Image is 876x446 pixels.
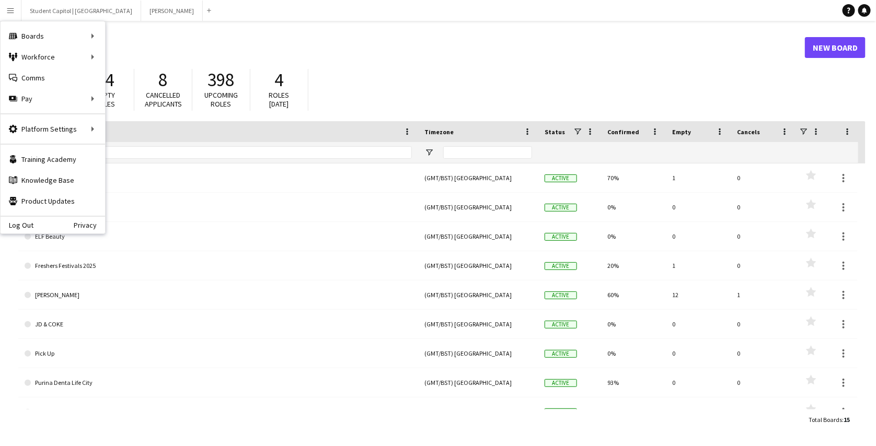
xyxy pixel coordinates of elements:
[25,193,412,222] a: [PERSON_NAME]
[601,251,666,280] div: 20%
[25,163,412,193] a: Art Fund
[1,170,105,191] a: Knowledge Base
[424,148,434,157] button: Open Filter Menu
[666,251,731,280] div: 1
[545,204,577,212] span: Active
[731,310,796,338] div: 0
[418,222,538,251] div: (GMT/BST) [GEOGRAPHIC_DATA]
[809,416,842,424] span: Total Boards
[1,26,105,46] div: Boards
[275,68,284,91] span: 4
[844,416,850,424] span: 15
[1,67,105,88] a: Comms
[208,68,235,91] span: 398
[666,310,731,338] div: 0
[159,68,168,91] span: 8
[601,339,666,368] div: 0%
[545,174,577,182] span: Active
[25,368,412,397] a: Purina Denta Life City
[418,193,538,221] div: (GMT/BST) [GEOGRAPHIC_DATA]
[731,339,796,368] div: 0
[1,149,105,170] a: Training Academy
[666,193,731,221] div: 0
[601,222,666,251] div: 0%
[545,350,577,358] span: Active
[418,397,538,426] div: (GMT/BST) [GEOGRAPHIC_DATA]
[204,90,238,109] span: Upcoming roles
[601,397,666,426] div: 0%
[269,90,290,109] span: Roles [DATE]
[737,128,760,136] span: Cancels
[1,119,105,139] div: Platform Settings
[74,221,105,229] a: Privacy
[731,222,796,251] div: 0
[545,379,577,387] span: Active
[805,37,866,58] a: New Board
[418,368,538,397] div: (GMT/BST) [GEOGRAPHIC_DATA]
[731,280,796,309] div: 1
[601,163,666,192] div: 70%
[43,146,412,159] input: Board name Filter Input
[1,88,105,109] div: Pay
[25,397,412,427] a: Purina Denta Life Rural
[418,163,538,192] div: (GMT/BST) [GEOGRAPHIC_DATA]
[666,397,731,426] div: 0
[25,339,412,368] a: Pick Up
[418,310,538,338] div: (GMT/BST) [GEOGRAPHIC_DATA]
[1,191,105,212] a: Product Updates
[25,280,412,310] a: [PERSON_NAME]
[1,46,105,67] div: Workforce
[545,233,577,241] span: Active
[25,251,412,280] a: Freshers Festivals 2025
[545,262,577,270] span: Active
[545,321,577,328] span: Active
[666,368,731,397] div: 0
[666,163,731,192] div: 1
[731,368,796,397] div: 0
[672,128,691,136] span: Empty
[145,90,182,109] span: Cancelled applicants
[545,128,565,136] span: Status
[418,339,538,368] div: (GMT/BST) [GEOGRAPHIC_DATA]
[666,339,731,368] div: 0
[809,409,850,430] div: :
[141,1,203,21] button: [PERSON_NAME]
[418,280,538,309] div: (GMT/BST) [GEOGRAPHIC_DATA]
[1,221,33,229] a: Log Out
[418,251,538,280] div: (GMT/BST) [GEOGRAPHIC_DATA]
[601,193,666,221] div: 0%
[18,40,805,55] h1: Boards
[601,368,666,397] div: 93%
[731,193,796,221] div: 0
[25,310,412,339] a: JD & COKE
[443,146,532,159] input: Timezone Filter Input
[731,251,796,280] div: 0
[601,310,666,338] div: 0%
[731,163,796,192] div: 0
[21,1,141,21] button: Student Capitol | [GEOGRAPHIC_DATA]
[25,222,412,251] a: ELF Beauty
[731,397,796,426] div: 0
[545,291,577,299] span: Active
[424,128,454,136] span: Timezone
[666,280,731,309] div: 12
[666,222,731,251] div: 0
[545,408,577,416] span: Active
[601,280,666,309] div: 60%
[607,128,639,136] span: Confirmed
